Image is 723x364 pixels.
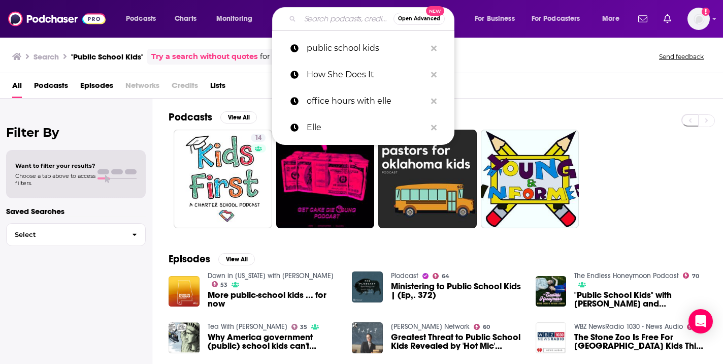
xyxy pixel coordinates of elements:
a: 70 [683,272,699,279]
a: Episodes [80,77,113,98]
img: The Stone Zoo Is Free For Stoneham Public School Kids This Summer [536,322,567,353]
a: Greatest Threat to Public School Kids Revealed by 'Hot Mic' Teacher Remark [391,333,523,350]
h2: Podcasts [169,111,212,124]
span: Charts [175,12,196,26]
p: office hours with elle [307,88,426,114]
span: "Public School Kids" with [PERSON_NAME] and [PERSON_NAME] [574,291,707,308]
span: More [602,12,619,26]
a: Show notifications dropdown [634,10,651,27]
a: office hours with elle [272,88,454,114]
a: 14 [251,134,266,142]
a: 60 [474,324,490,330]
div: Search podcasts, credits, & more... [282,7,464,31]
img: Greatest Threat to Public School Kids Revealed by 'Hot Mic' Teacher Remark [352,322,383,353]
span: for more results [260,51,319,63]
button: open menu [595,11,632,27]
img: Podchaser - Follow, Share and Rate Podcasts [8,9,106,28]
span: 53 [220,283,227,287]
a: Plodcast [391,271,418,280]
span: New [426,6,444,16]
span: For Podcasters [532,12,580,26]
button: Select [6,223,146,246]
h2: Episodes [169,253,210,265]
h3: "Public School Kids" [71,52,143,62]
a: More public-school kids ... for now [208,291,340,308]
button: open menu [468,11,528,27]
p: public school kids [307,35,426,62]
h3: Search [34,52,59,62]
span: Open Advanced [398,16,440,21]
p: Saved Searches [6,206,146,216]
span: Logged in as gabriellaippaso [687,8,710,30]
span: Why America government (public) school kids can't compete [208,333,340,350]
img: Why America government (public) school kids can't compete [169,322,200,353]
a: EpisodesView All [169,253,255,265]
a: Try a search without quotes [151,51,258,63]
button: open menu [119,11,169,27]
a: 64 [433,273,449,279]
span: Select [7,231,124,238]
img: "Public School Kids" with Chelsea Peretti and Quinta Brunson [536,276,567,307]
span: Choose a tab above to access filters. [15,172,95,187]
a: Bill Whittle Network [391,322,470,331]
span: 70 [692,274,699,279]
img: More public-school kids ... for now [169,276,200,307]
button: Show profile menu [687,8,710,30]
a: The Stone Zoo Is Free For Stoneham Public School Kids This Summer [574,333,707,350]
a: 53 [212,281,228,287]
a: 69 [687,324,703,330]
button: open menu [209,11,266,27]
span: Credits [172,77,198,98]
a: Ministering to Public School Kids | (Ep,. 372) [391,282,523,299]
h2: Filter By [6,125,146,140]
a: Tea With George [208,322,287,331]
a: Podcasts [34,77,68,98]
p: How She Does It [307,62,426,88]
a: PodcastsView All [169,111,257,124]
div: Open Intercom Messenger [688,309,713,333]
a: WBZ NewsRadio 1030 - News Audio [574,322,683,331]
a: 35 [291,324,308,330]
a: 14 [174,130,272,228]
a: Lists [210,77,225,98]
span: For Business [475,12,515,26]
button: open menu [525,11,595,27]
p: Elle [307,114,426,141]
a: Charts [168,11,203,27]
span: Want to filter your results? [15,162,95,169]
img: User Profile [687,8,710,30]
a: Down in Alabama with Ike Morgan [208,271,334,280]
a: All [12,77,22,98]
button: Open AdvancedNew [393,13,445,25]
span: Monitoring [216,12,252,26]
a: Show notifications dropdown [660,10,675,27]
span: 14 [255,133,261,143]
button: View All [218,253,255,265]
button: Send feedback [656,52,707,61]
a: public school kids [272,35,454,62]
span: Networks [125,77,159,98]
span: The Stone Zoo Is Free For [GEOGRAPHIC_DATA] Kids This Summer [574,333,707,350]
button: View All [220,111,257,124]
a: Elle [272,114,454,141]
input: Search podcasts, credits, & more... [300,11,393,27]
img: Ministering to Public School Kids | (Ep,. 372) [352,271,383,302]
svg: Add a profile image [702,8,710,16]
span: 64 [442,274,449,279]
a: How She Does It [272,62,454,88]
span: 60 [483,325,490,329]
span: 35 [300,325,307,329]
